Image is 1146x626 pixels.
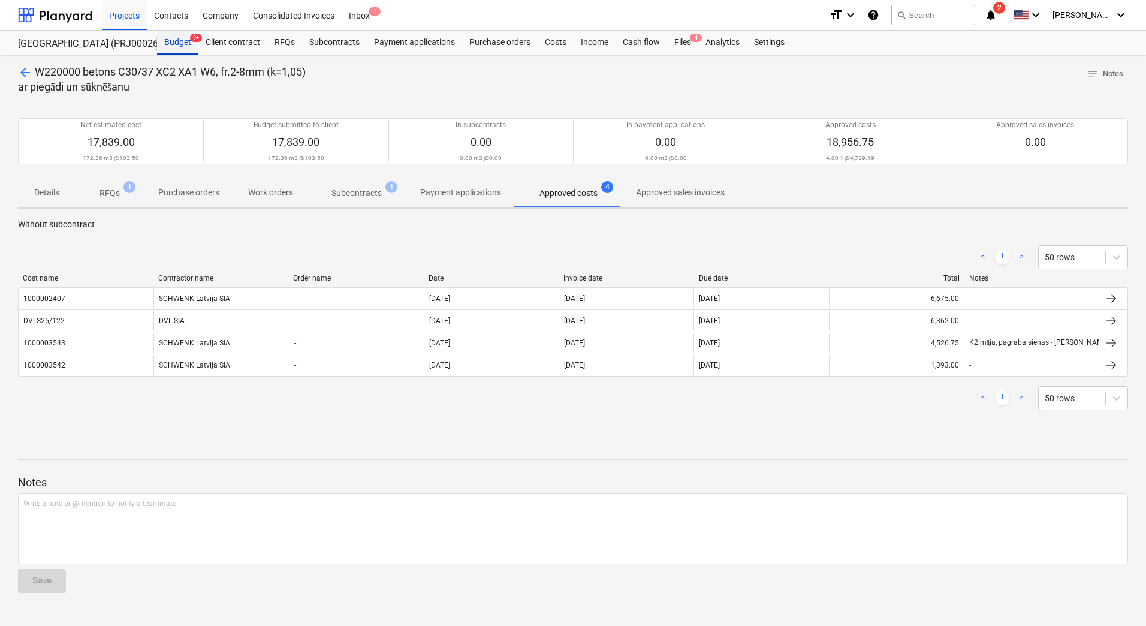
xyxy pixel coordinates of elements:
p: Net estimated cost [80,120,141,130]
div: [DATE] [429,317,450,325]
div: [DATE] [429,294,450,303]
i: keyboard_arrow_down [843,8,858,22]
div: Date [429,274,554,282]
a: Analytics [698,31,747,55]
a: RFQs [267,31,302,55]
div: SCHWENK Latvija SIA [153,333,288,353]
a: Client contract [198,31,267,55]
span: 4 [690,34,702,42]
p: Purchase orders [158,186,219,199]
div: Invoice date [563,274,689,282]
div: 4,526.75 [829,333,964,353]
span: 2 [993,2,1005,14]
a: Costs [538,31,574,55]
i: format_size [829,8,843,22]
a: Purchase orders [462,31,538,55]
a: Next page [1014,391,1029,405]
p: Details [32,186,61,199]
div: [DATE] [429,339,450,347]
p: Notes [18,475,1128,490]
span: arrow_back [18,65,32,80]
i: Knowledge base [867,8,879,22]
div: SCHWENK Latvija SIA [153,289,288,308]
span: 0.00 [1025,136,1046,148]
p: 172.36 m3 @ 103.50 [268,154,324,162]
div: Files [667,31,698,55]
a: Page 1 is your current page [995,391,1009,405]
div: [GEOGRAPHIC_DATA] (PRJ0002627, K-1 un K-2(2.kārta) 2601960 [18,38,143,50]
div: [DATE] [699,339,720,347]
p: Work orders [248,186,293,199]
span: 0.00 [655,136,676,148]
p: 172.36 m3 @ 103.50 [83,154,139,162]
button: Search [891,5,975,25]
div: Due date [699,274,825,282]
div: [DATE] [699,361,720,369]
div: 6,362.00 [829,311,964,330]
p: 0.00 m3 @ 0.00 [645,154,687,162]
i: keyboard_arrow_down [1029,8,1043,22]
span: 1 [385,181,397,193]
div: - [294,361,296,369]
a: Files4 [667,31,698,55]
div: 1,393.00 [829,356,964,375]
div: SCHWENK Latvija SIA [153,356,288,375]
span: 4 [601,181,613,193]
p: Subcontracts [331,187,382,200]
span: 0.00 [471,136,491,148]
a: Next page [1014,250,1029,264]
div: - [294,339,296,347]
div: K2 māja, pagraba sienas - [PERSON_NAME] [969,338,1109,347]
span: notes [1087,68,1098,79]
span: W220000 betons C30/37 XC2 XA1 W6, fr.2-8mm (k=1,05) ar piegādi un sūknēšanu [18,65,306,93]
div: [DATE] [429,361,450,369]
a: Budget9+ [157,31,198,55]
i: keyboard_arrow_down [1114,8,1128,22]
div: 1000003543 [23,339,65,347]
div: [DATE] [564,294,585,303]
div: - [969,294,971,303]
div: [DATE] [564,339,585,347]
div: Cost name [23,274,149,282]
div: - [969,317,971,325]
p: Approved sales invoices [996,120,1074,130]
div: 1000002407 [23,294,65,303]
p: Approved costs [539,187,598,200]
a: Previous page [976,391,990,405]
div: DVLS25/122 [23,317,65,325]
a: Settings [747,31,792,55]
p: Approved sales invoices [636,186,725,199]
span: [PERSON_NAME] [1052,10,1112,20]
div: Chat Widget [1086,568,1146,626]
div: Cash flow [616,31,667,55]
a: Income [574,31,616,55]
p: Approved costs [825,120,876,130]
div: Total [834,274,960,282]
div: - [294,294,296,303]
div: 6,675.00 [829,289,964,308]
div: - [294,317,296,325]
div: 1000003542 [23,361,65,369]
div: - [969,361,971,369]
div: Notes [969,274,1095,282]
a: Payment applications [367,31,462,55]
p: 0.00 m3 @ 0.00 [460,154,502,162]
button: Notes [1082,65,1128,83]
a: Page 1 is your current page [995,250,1009,264]
span: 17,839.00 [88,136,135,148]
span: 17,839.00 [272,136,319,148]
div: [DATE] [564,317,585,325]
p: Budget submitted to client [254,120,339,130]
p: In payment applications [626,120,705,130]
span: search [897,10,906,20]
a: Previous page [976,250,990,264]
a: Subcontracts [302,31,367,55]
p: Without subcontract [18,218,1128,231]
